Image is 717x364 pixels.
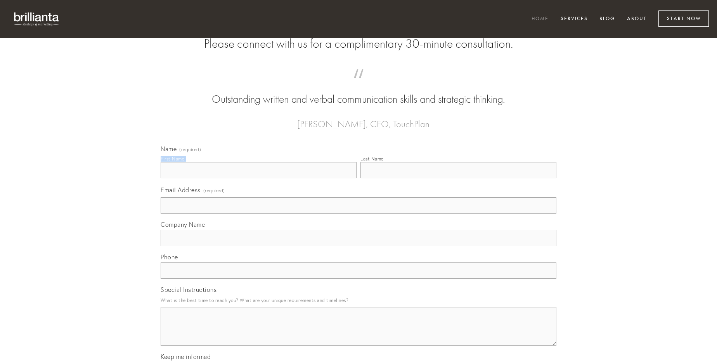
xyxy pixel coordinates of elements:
[203,185,225,196] span: (required)
[161,286,216,293] span: Special Instructions
[161,253,178,261] span: Phone
[360,156,384,162] div: Last Name
[594,13,620,26] a: Blog
[161,295,556,305] p: What is the best time to reach you? What are your unique requirements and timelines?
[161,353,211,361] span: Keep me informed
[556,13,593,26] a: Services
[622,13,652,26] a: About
[161,186,201,194] span: Email Address
[173,107,544,132] figcaption: — [PERSON_NAME], CEO, TouchPlan
[526,13,554,26] a: Home
[161,36,556,51] h2: Please connect with us for a complimentary 30-minute consultation.
[179,147,201,152] span: (required)
[161,221,205,228] span: Company Name
[161,156,184,162] div: First Name
[8,8,66,30] img: brillianta - research, strategy, marketing
[161,145,177,153] span: Name
[173,77,544,107] blockquote: Outstanding written and verbal communication skills and strategic thinking.
[658,10,709,27] a: Start Now
[173,77,544,92] span: “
